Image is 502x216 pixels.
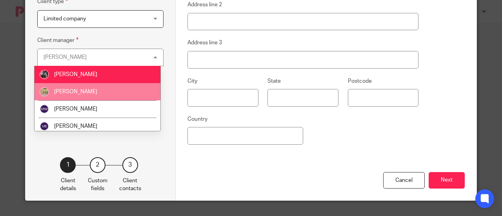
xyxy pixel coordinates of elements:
label: Address line 2 [187,1,222,9]
img: ELEVENACCOUNTSBRANDINGSESSIONSEPT2020HIRES-15.jpg [40,87,49,96]
img: PXL_20220810_160914830.jpg [40,70,49,79]
span: [PERSON_NAME] [54,123,97,129]
p: Custom fields [88,177,107,193]
div: 1 [60,157,76,173]
div: 3 [122,157,138,173]
label: City [187,77,197,85]
div: Cancel [383,172,425,189]
label: Client manager [37,36,78,45]
div: [PERSON_NAME] [44,54,87,60]
div: 2 [90,157,105,173]
button: Next [429,172,465,189]
span: [PERSON_NAME] [54,89,97,94]
label: Country [187,115,207,123]
span: [PERSON_NAME] [54,72,97,77]
p: Client details [60,177,76,193]
span: [PERSON_NAME] [54,106,97,112]
span: Limited company [44,16,86,22]
img: svg%3E [40,122,49,131]
img: svg%3E [40,104,49,114]
p: Client contacts [119,177,141,193]
label: Postcode [348,77,372,85]
label: Address line 3 [187,39,222,47]
label: State [267,77,281,85]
